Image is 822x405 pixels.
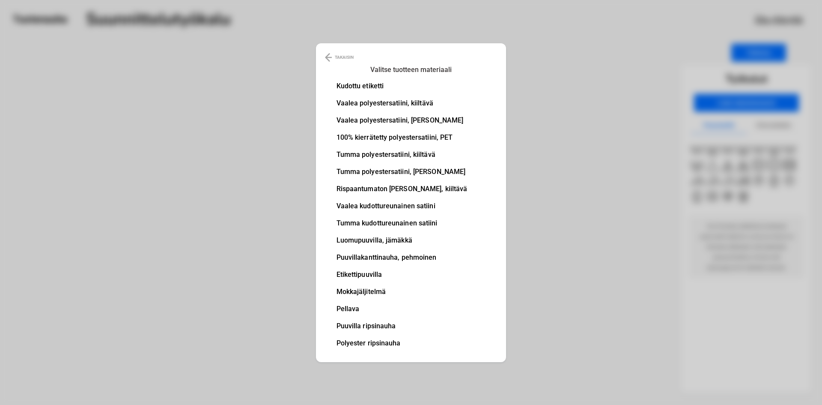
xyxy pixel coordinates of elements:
li: Vaalea polyestersatiini, kiiltävä [337,100,468,107]
li: Tumma kudottureunainen satiini [337,220,468,227]
li: Puuvilla ripsinauha [337,323,468,330]
li: Etikettipuuvilla [337,271,468,278]
li: Puuvillakanttinauha, pehmoinen [337,254,468,261]
li: Tumma polyestersatiini, kiiltävä [337,151,468,158]
li: Pellava [337,306,468,312]
p: TAKAISIN [335,52,354,63]
li: Kudottu etiketti [337,83,468,90]
li: Luomupuuvilla, jämäkkä [337,237,468,244]
li: Tumma polyestersatiini, [PERSON_NAME] [337,168,468,175]
li: Polyester ripsinauha [337,340,468,347]
li: 100% kierrätetty polyestersatiini, PET [337,134,468,141]
li: Vaalea kudottureunainen satiini [337,203,468,210]
img: Back [325,52,332,63]
li: Vaalea polyestersatiini, [PERSON_NAME] [337,117,468,124]
li: Rispaantumaton [PERSON_NAME], kiiltävä [337,186,468,192]
h3: Valitse tuotteen materiaali [342,64,480,76]
li: Mokkajäljitelmä [337,288,468,295]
